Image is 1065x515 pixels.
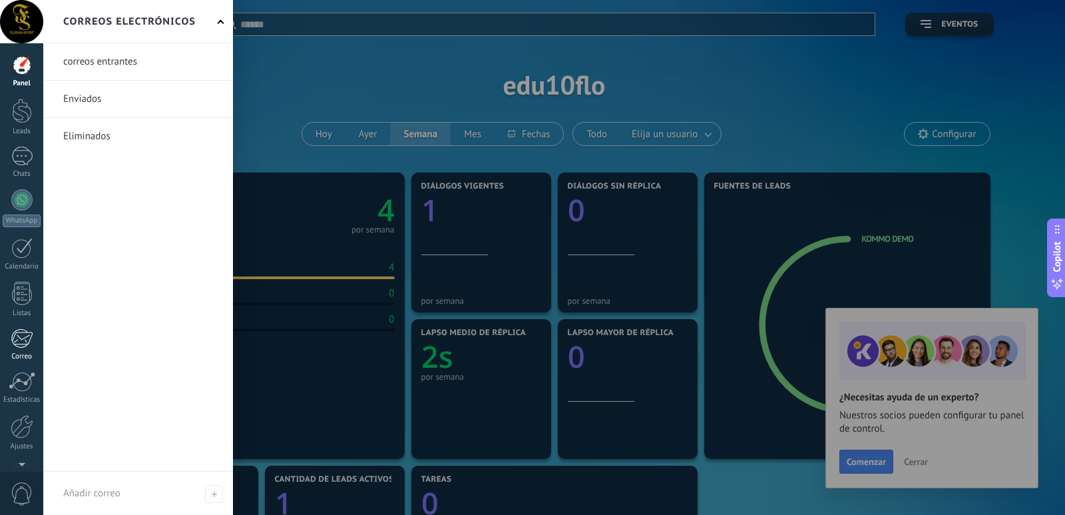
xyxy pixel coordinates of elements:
[3,215,41,227] div: WhatsApp
[3,127,41,136] div: Leads
[43,43,233,81] li: correos entrantes
[205,485,223,503] span: Añadir correo
[63,487,120,500] span: Añadir correo
[3,309,41,318] div: Listas
[43,118,233,155] li: Eliminados
[3,170,41,179] div: Chats
[43,81,233,118] li: Enviados
[1050,241,1064,272] span: Copilot
[3,262,41,271] div: Calendario
[63,1,196,43] h2: Correos electrónicos
[3,396,41,404] div: Estadísticas
[3,352,41,361] div: Correo
[3,442,41,451] div: Ajustes
[3,79,41,88] div: Panel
